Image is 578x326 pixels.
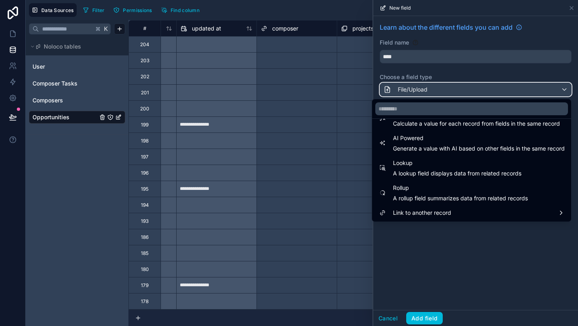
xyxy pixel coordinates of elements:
button: Noloco tables [29,41,120,52]
div: 202 [140,73,149,80]
div: 193 [141,218,149,224]
div: 201 [141,90,149,96]
span: Calculate a value for each record from fields in the same record [393,120,560,128]
div: 200 [140,106,149,112]
div: 186 [141,234,149,240]
span: Rollup [393,183,528,193]
div: 197 [141,154,149,160]
div: 196 [141,170,149,176]
div: User [29,60,125,73]
span: Opportunities [33,113,69,121]
span: Permissions [123,7,152,13]
span: projects (from project) collection [352,24,438,33]
a: Permissions [110,4,158,16]
span: Link to another record [393,208,451,218]
span: Noloco tables [44,43,81,51]
div: 179 [141,282,149,289]
span: Data Sources [41,7,74,13]
span: Generate a value with AI based on other fields in the same record [393,145,565,153]
span: User [33,63,45,71]
div: 195 [141,186,149,192]
div: Composers [29,94,125,107]
div: 194 [141,202,149,208]
div: 180 [141,266,149,273]
span: AI Powered [393,133,565,143]
span: A lookup field displays data from related records [393,169,521,177]
button: Permissions [110,4,155,16]
span: K [103,26,109,32]
a: User [33,63,98,71]
span: Composers [33,96,63,104]
span: A rollup field summarizes data from related records [393,194,528,202]
div: 178 [141,298,149,305]
span: composer [272,24,298,33]
div: 185 [141,250,149,257]
div: 204 [140,41,149,48]
div: 203 [140,57,149,64]
button: Find column [158,4,202,16]
span: updated at [192,24,221,33]
div: # [135,25,155,31]
div: 199 [141,122,149,128]
div: Opportunities [29,111,125,124]
a: Opportunities [33,113,98,121]
button: Filter [80,4,108,16]
span: Composer Tasks [33,79,77,88]
button: Data Sources [29,3,77,17]
div: 198 [141,138,149,144]
span: Lookup [393,158,521,168]
a: Composer Tasks [33,79,98,88]
span: Find column [171,7,199,13]
span: Filter [92,7,105,13]
a: Composers [33,96,98,104]
div: Composer Tasks [29,77,125,90]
